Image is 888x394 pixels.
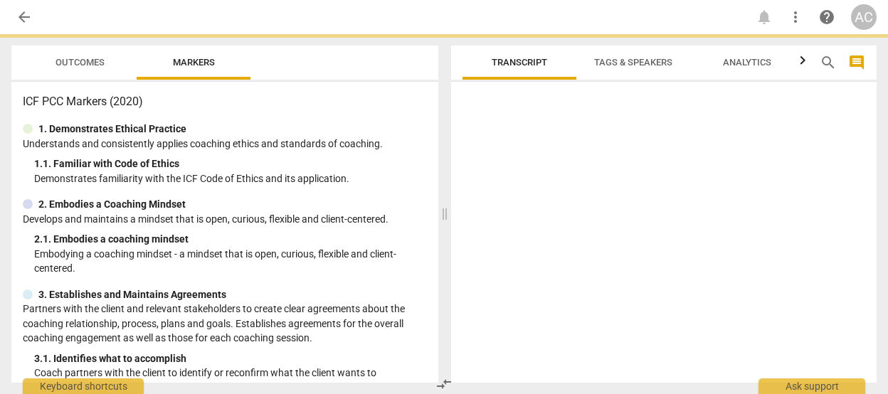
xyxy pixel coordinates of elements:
p: Develops and maintains a mindset that is open, curious, flexible and client-centered. [23,212,427,227]
h3: ICF PCC Markers (2020) [23,93,427,110]
span: help [818,9,835,26]
span: arrow_back [16,9,33,26]
a: Help [814,4,840,30]
div: 2. 1. Embodies a coaching mindset [34,232,427,247]
p: Demonstrates familiarity with the ICF Code of Ethics and its application. [34,171,427,186]
span: Analytics [723,57,771,68]
span: Transcript [492,57,547,68]
span: comment [848,54,865,71]
span: more_vert [787,9,804,26]
span: compare_arrows [435,376,453,393]
button: Show/Hide comments [845,51,868,74]
div: Keyboard shortcuts [23,378,144,394]
p: 2. Embodies a Coaching Mindset [38,197,186,212]
span: Outcomes [55,57,105,68]
div: Ask support [758,378,865,394]
button: AC [851,4,877,30]
span: Markers [173,57,215,68]
div: 1. 1. Familiar with Code of Ethics [34,156,427,171]
p: Partners with the client and relevant stakeholders to create clear agreements about the coaching ... [23,302,427,346]
div: 3. 1. Identifies what to accomplish [34,351,427,366]
p: 3. Establishes and Maintains Agreements [38,287,226,302]
p: Embodying a coaching mindset - a mindset that is open, curious, flexible and client-centered. [34,247,427,276]
span: search [820,54,837,71]
span: Tags & Speakers [594,57,672,68]
button: Search [817,51,840,74]
p: 1. Demonstrates Ethical Practice [38,122,186,137]
p: Understands and consistently applies coaching ethics and standards of coaching. [23,137,427,151]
